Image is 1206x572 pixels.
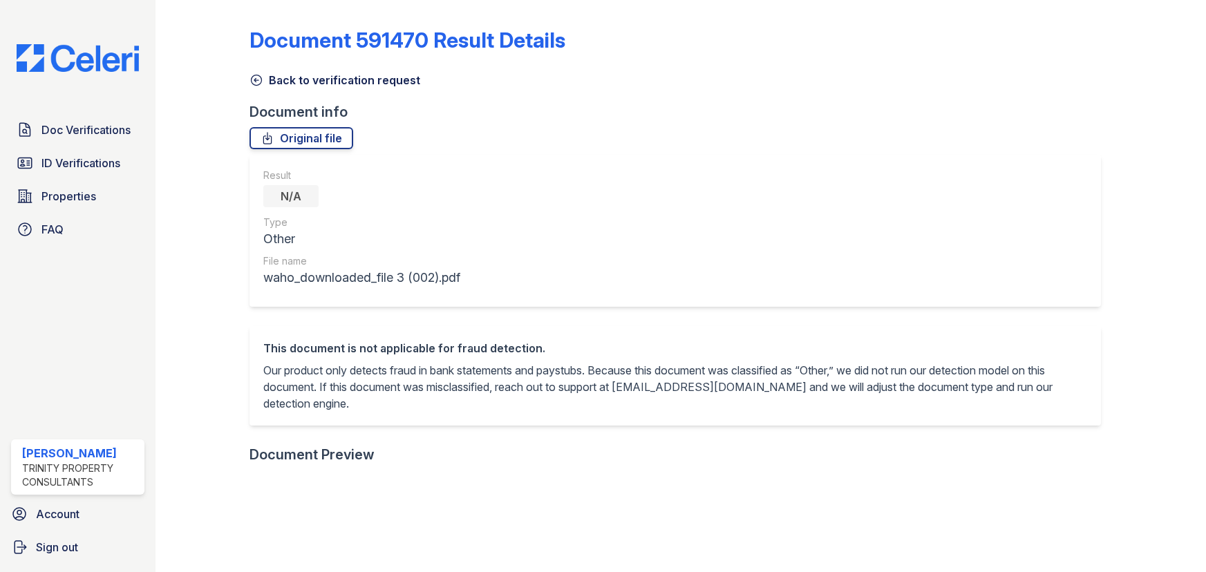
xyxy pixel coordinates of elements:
a: Back to verification request [249,72,420,88]
div: File name [263,254,460,268]
a: Document 591470 Result Details [249,28,565,53]
div: This document is not applicable for fraud detection. [263,340,1087,356]
span: FAQ [41,221,64,238]
a: Doc Verifications [11,116,144,144]
div: waho_downloaded_file 3 (002).pdf [263,268,460,287]
img: CE_Logo_Blue-a8612792a0a2168367f1c8372b55b34899dd931a85d93a1a3d3e32e68fde9ad4.png [6,44,150,72]
div: Document info [249,102,1112,122]
div: Other [263,229,460,249]
a: Properties [11,182,144,210]
a: FAQ [11,216,144,243]
a: ID Verifications [11,149,144,177]
span: ID Verifications [41,155,120,171]
span: Properties [41,188,96,204]
span: Sign out [36,539,78,555]
span: Doc Verifications [41,122,131,138]
div: N/A [263,185,319,207]
a: Sign out [6,533,150,561]
div: [PERSON_NAME] [22,445,139,461]
div: Document Preview [249,445,375,464]
p: Our product only detects fraud in bank statements and paystubs. Because this document was classif... [263,362,1087,412]
a: Original file [249,127,353,149]
div: Type [263,216,460,229]
div: Trinity Property Consultants [22,461,139,489]
span: Account [36,506,79,522]
a: Account [6,500,150,528]
iframe: chat widget [1148,517,1192,558]
div: Result [263,169,460,182]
